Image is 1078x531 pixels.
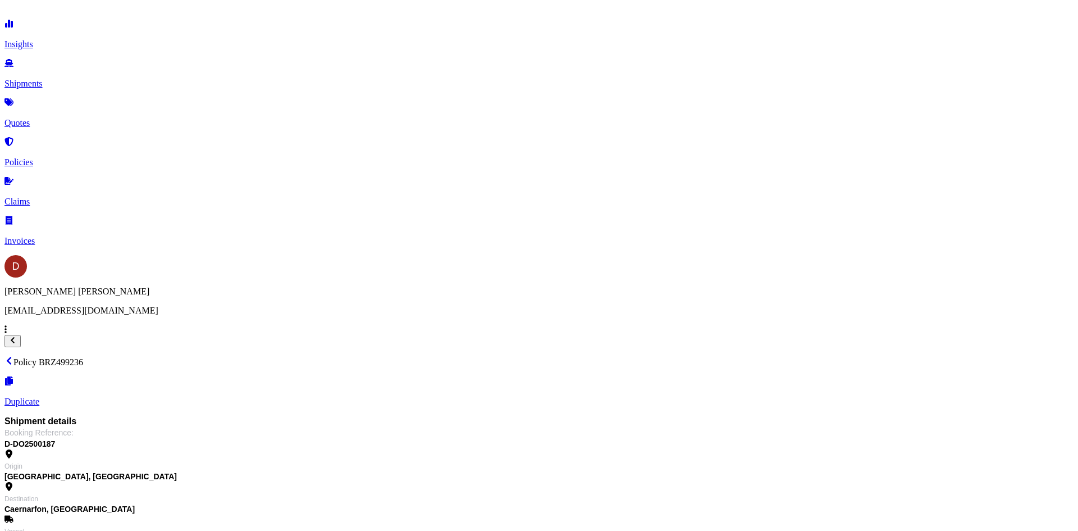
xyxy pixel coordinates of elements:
span: Origin [4,462,22,471]
p: Insights [4,39,1074,49]
span: Destination [4,494,38,503]
p: Quotes [4,118,1074,128]
p: Policy BRZ499236 [4,356,1074,367]
p: Invoices [4,236,1074,246]
a: Claims [4,178,1074,207]
span: Shipment details [4,416,1074,427]
span: Caernarfon, [GEOGRAPHIC_DATA] [4,503,135,515]
p: Policies [4,157,1074,167]
span: D-DO2500187 [4,438,1074,450]
p: Shipments [4,79,1074,89]
a: Insights [4,20,1074,49]
span: D [12,261,20,272]
span: Booking Reference : [4,427,74,438]
a: Quotes [4,99,1074,128]
p: [PERSON_NAME] [PERSON_NAME] [4,287,1074,297]
p: Claims [4,197,1074,207]
a: Invoices [4,217,1074,246]
p: Duplicate [4,397,1074,407]
a: Shipments [4,60,1074,89]
a: Duplicate [4,378,1074,407]
p: [EMAIL_ADDRESS][DOMAIN_NAME] [4,306,1074,316]
a: Policies [4,138,1074,167]
span: [GEOGRAPHIC_DATA], [GEOGRAPHIC_DATA] [4,471,177,482]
